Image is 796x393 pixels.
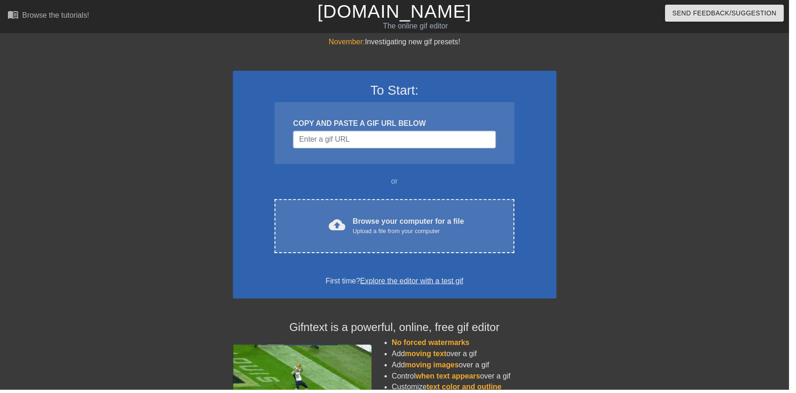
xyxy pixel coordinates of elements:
[296,132,500,150] input: Username
[270,21,568,32] div: The online gif editor
[320,1,476,21] a: [DOMAIN_NAME]
[7,9,90,23] a: Browse the tutorials!
[395,342,474,350] span: No forced watermarks
[408,353,450,361] span: moving text
[395,363,561,374] li: Add over a gif
[247,278,549,289] div: First time?
[235,324,561,337] h4: Gifntext is a powerful, online, free gif editor
[671,5,791,22] button: Send Feedback/Suggestion
[22,11,90,19] div: Browse the tutorials!
[332,38,368,46] span: November:
[419,375,485,383] span: when text appears
[332,219,348,235] span: cloud_upload
[296,119,500,130] div: COPY AND PASTE A GIF URL BELOW
[356,218,468,238] div: Browse your computer for a file
[408,364,463,372] span: moving images
[395,374,561,385] li: Control over a gif
[356,229,468,238] div: Upload a file from your computer
[7,9,19,20] span: menu_book
[259,178,537,189] div: or
[678,7,783,19] span: Send Feedback/Suggestion
[247,83,549,99] h3: To Start:
[395,352,561,363] li: Add over a gif
[235,37,561,48] div: Investigating new gif presets!
[363,279,467,287] a: Explore the editor with a test gif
